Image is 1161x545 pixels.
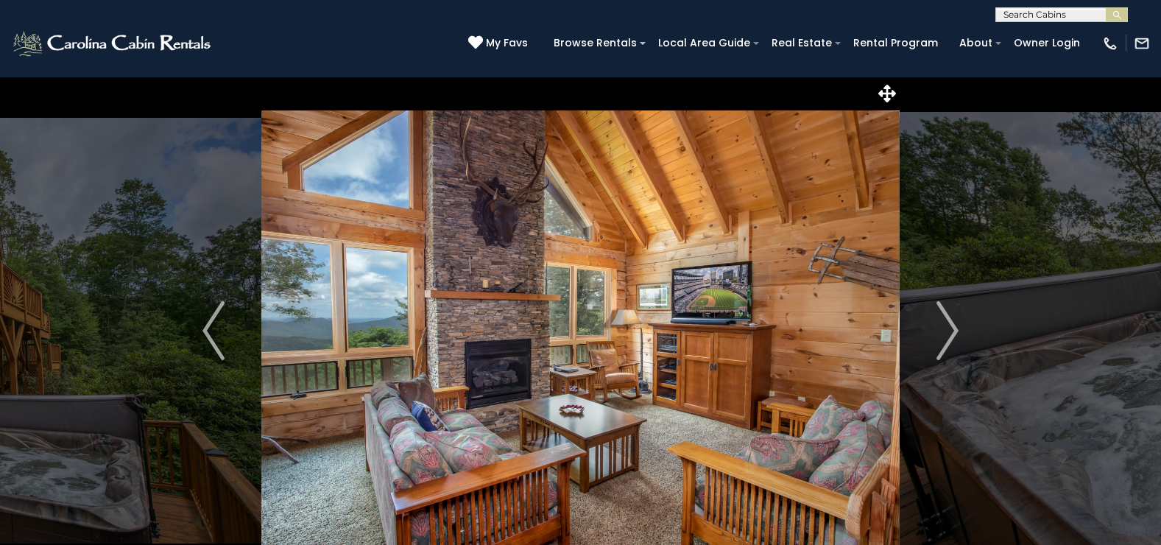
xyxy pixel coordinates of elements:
[486,35,528,51] span: My Favs
[651,32,758,54] a: Local Area Guide
[546,32,644,54] a: Browse Rentals
[764,32,839,54] a: Real Estate
[468,35,532,52] a: My Favs
[1006,32,1087,54] a: Owner Login
[11,29,215,58] img: White-1-2.png
[846,32,945,54] a: Rental Program
[202,301,225,360] img: arrow
[1134,35,1150,52] img: mail-regular-white.png
[936,301,959,360] img: arrow
[952,32,1000,54] a: About
[1102,35,1118,52] img: phone-regular-white.png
